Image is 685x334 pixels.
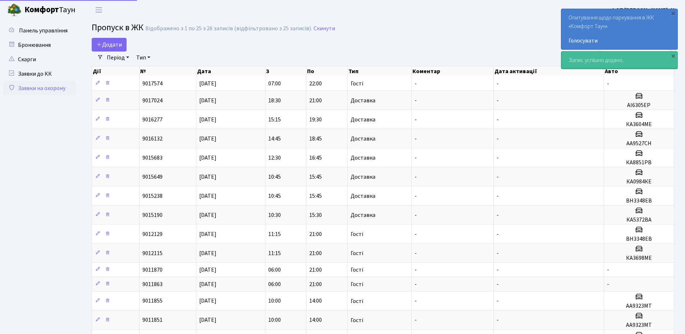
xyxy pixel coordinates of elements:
span: - [497,135,499,143]
a: ФОП [PERSON_NAME]. Н. [611,6,676,14]
span: 10:30 [268,211,281,219]
h5: КА0984КЕ [607,178,671,185]
span: [DATE] [199,116,216,124]
span: - [415,80,417,88]
span: 9015683 [142,154,163,162]
a: Додати [92,38,127,52]
h5: АА9323МТ [607,322,671,329]
span: 15:45 [309,192,322,200]
span: 9012115 [142,249,163,257]
th: Тип [348,66,412,76]
span: - [415,280,417,288]
span: - [497,249,499,257]
span: 15:45 [309,173,322,181]
span: Гості [351,81,363,86]
span: [DATE] [199,173,216,181]
span: Доставка [351,193,375,199]
span: 14:00 [309,297,322,305]
span: Пропуск в ЖК [92,21,143,34]
span: 9015649 [142,173,163,181]
span: - [497,230,499,238]
span: 14:45 [268,135,281,143]
span: - [497,173,499,181]
span: - [415,135,417,143]
button: Переключити навігацію [90,4,108,16]
span: 9011863 [142,280,163,288]
span: 10:00 [268,297,281,305]
h5: КА3604МЕ [607,121,671,128]
span: - [497,266,499,274]
span: [DATE] [199,80,216,88]
a: Голосувати [568,36,670,45]
span: Доставка [351,117,375,123]
span: 21:00 [309,97,322,104]
span: 15:15 [268,116,281,124]
span: 15:30 [309,211,322,219]
span: Гості [351,281,363,287]
span: - [497,297,499,305]
th: № [140,66,196,76]
span: Доставка [351,136,375,142]
span: 07:00 [268,80,281,88]
span: Доставка [351,212,375,218]
span: - [415,97,417,104]
span: 9017574 [142,80,163,88]
span: [DATE] [199,316,216,324]
span: - [415,230,417,238]
h5: КА5372ВА [607,217,671,223]
span: [DATE] [199,192,216,200]
span: Гості [351,231,363,237]
span: - [497,97,499,104]
span: 9016132 [142,135,163,143]
span: - [497,211,499,219]
a: Панель управління [4,23,76,38]
h5: КА3698МЕ [607,255,671,262]
th: З [265,66,306,76]
span: - [607,80,609,88]
span: [DATE] [199,97,216,104]
span: [DATE] [199,154,216,162]
span: 06:00 [268,266,281,274]
span: - [415,154,417,162]
span: Додати [96,41,122,49]
span: Доставка [351,174,375,180]
a: Заявки до КК [4,67,76,81]
a: Заявки на охорону [4,81,76,95]
span: 9015190 [142,211,163,219]
span: - [497,316,499,324]
th: Дата [196,66,265,76]
th: Дата активації [494,66,604,76]
span: - [607,280,609,288]
span: - [497,154,499,162]
span: [DATE] [199,280,216,288]
span: Гості [351,250,363,256]
span: - [497,116,499,124]
span: - [607,266,609,274]
span: 16:45 [309,154,322,162]
span: Таун [24,4,76,16]
span: Гості [351,298,363,304]
h5: АІ6305ЕР [607,102,671,109]
th: По [306,66,347,76]
span: 9011870 [142,266,163,274]
span: 21:00 [309,280,322,288]
b: Комфорт [24,4,59,15]
span: 21:00 [309,266,322,274]
span: 9011855 [142,297,163,305]
th: Коментар [412,66,494,76]
img: logo.png [7,3,22,17]
span: - [497,280,499,288]
h5: КА8851РВ [607,159,671,166]
span: [DATE] [199,211,216,219]
span: 06:00 [268,280,281,288]
span: - [415,297,417,305]
span: 21:00 [309,230,322,238]
span: [DATE] [199,230,216,238]
span: - [415,173,417,181]
span: 9017024 [142,97,163,104]
span: - [415,192,417,200]
span: 10:45 [268,192,281,200]
a: Бронювання [4,38,76,52]
span: Панель управління [19,27,68,35]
